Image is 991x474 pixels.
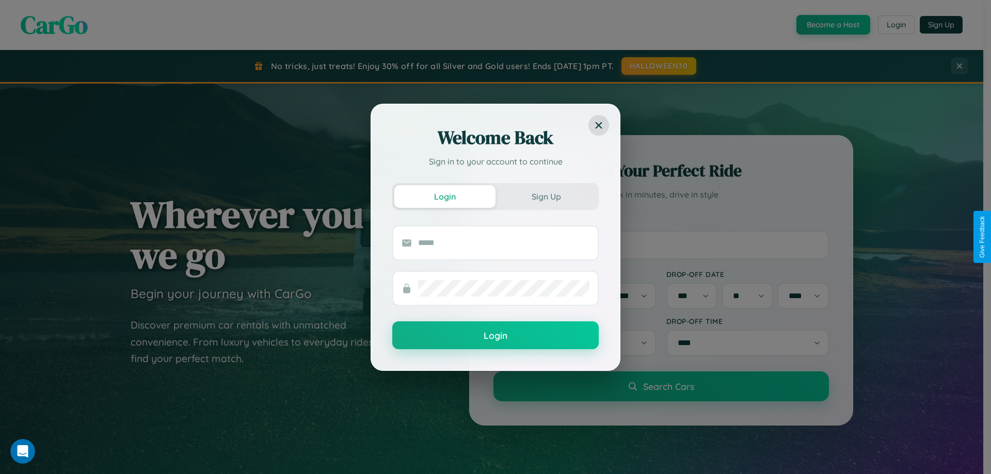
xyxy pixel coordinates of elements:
[394,185,495,208] button: Login
[495,185,597,208] button: Sign Up
[392,125,599,150] h2: Welcome Back
[392,321,599,349] button: Login
[10,439,35,464] iframe: Intercom live chat
[979,216,986,258] div: Give Feedback
[392,155,599,168] p: Sign in to your account to continue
